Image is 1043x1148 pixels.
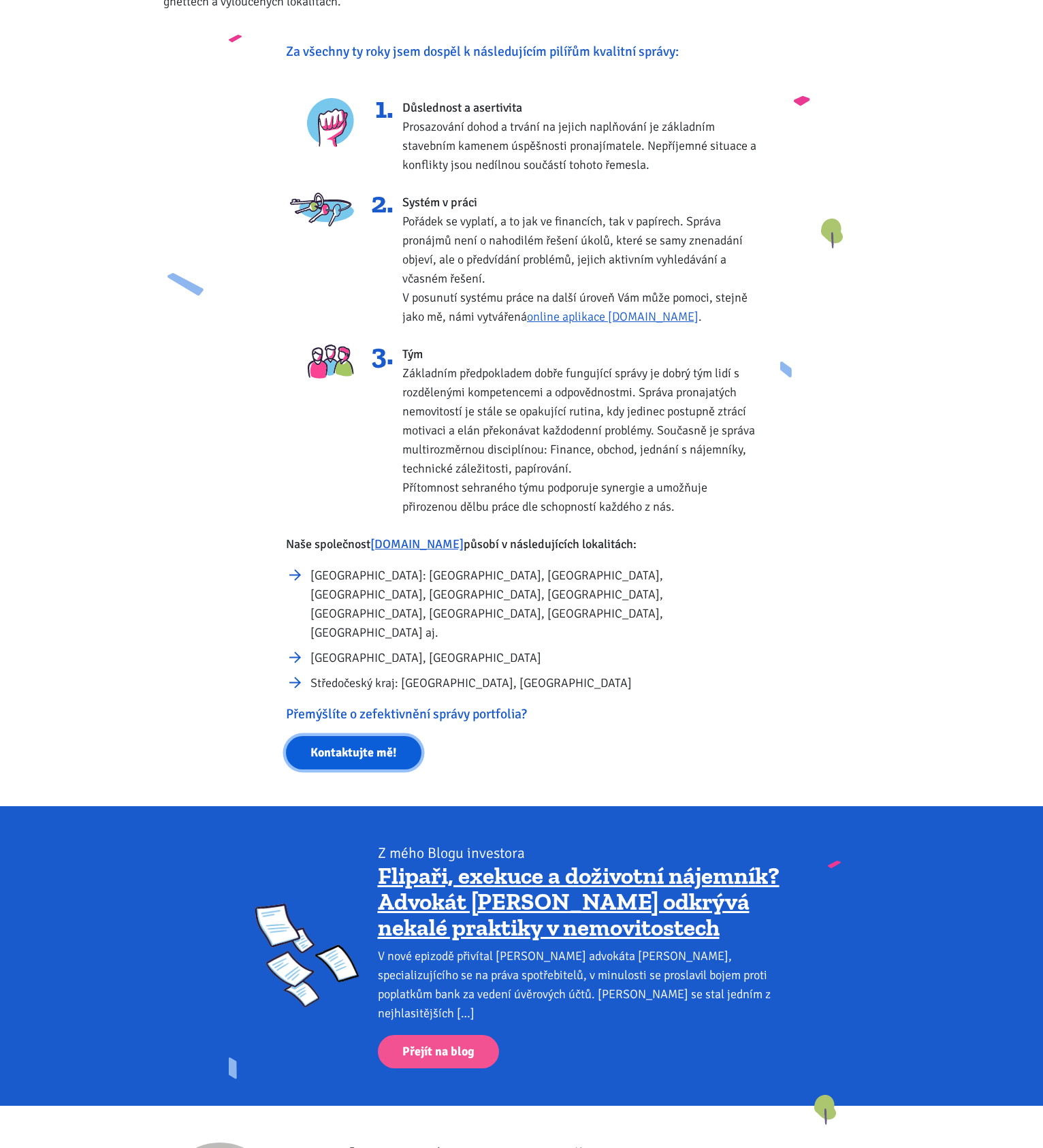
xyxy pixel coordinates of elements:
a: [DOMAIN_NAME] [370,537,464,552]
a: Kontaktujte mě! [286,736,421,769]
strong: Systém v práci [402,195,477,210]
a: Přejít na blog [378,1035,499,1068]
p: Přemýšlíte o zefektivnění správy portfolia? [286,705,758,724]
strong: Tým [402,347,423,362]
strong: Důslednost a asertivita [402,100,522,115]
strong: Naše společnost působí v následujících lokalitách: [286,537,637,552]
a: Flipaři, exekuce a doživotní nájemník? Advokát [PERSON_NAME] odkrývá nekalé praktiky v nemovitostech [378,861,780,942]
a: online aplikace [DOMAIN_NAME] [527,309,699,324]
span: 1. [366,98,394,117]
li: [GEOGRAPHIC_DATA]: [GEOGRAPHIC_DATA], [GEOGRAPHIC_DATA], [GEOGRAPHIC_DATA], [GEOGRAPHIC_DATA], [G... [310,566,758,642]
div: Základním předpokladem dobře fungující správy je dobrý tým lidí s rozdělenými kompetencemi a odpo... [402,345,767,516]
div: V nové epizodě přivítal [PERSON_NAME] advokáta [PERSON_NAME], specializujícího se na práva spotře... [378,946,788,1023]
div: Z mého Blogu investora [378,844,788,863]
span: 2. [366,193,394,212]
li: [GEOGRAPHIC_DATA], [GEOGRAPHIC_DATA] [310,648,758,667]
span: 3. [366,345,394,364]
div: Prosazování dohod a trvání na jejich naplňování je základním stavebním kamenem úspěšnosti pronají... [402,98,767,174]
p: Za všechny ty roky jsem dospěl k následujícím pilířům kvalitní správy: [286,42,758,61]
li: Středočeský kraj: [GEOGRAPHIC_DATA], [GEOGRAPHIC_DATA] [310,673,758,692]
div: Pořádek se vyplatí, a to jak ve financích, tak v papírech. Správa pronájmů není o nahodilém řešen... [402,193,767,326]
